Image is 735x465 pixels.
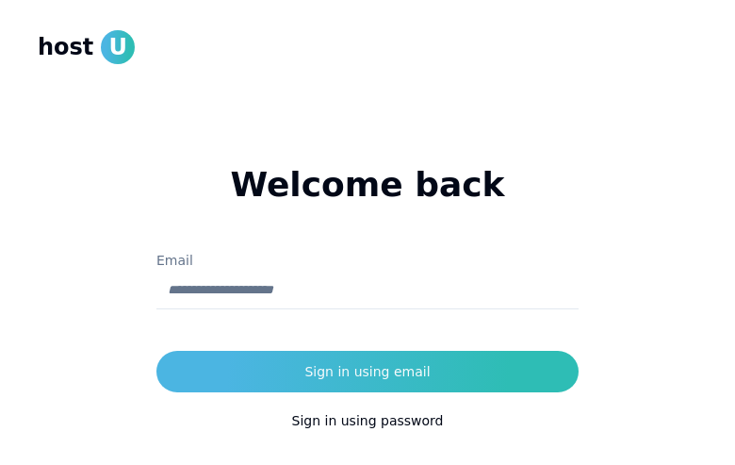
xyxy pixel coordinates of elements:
[304,362,430,381] div: Sign in using email
[101,30,135,64] span: U
[156,351,579,392] button: Sign in using email
[156,400,579,441] button: Sign in using password
[156,166,579,204] h1: Welcome back
[156,253,193,268] label: Email
[38,30,135,64] a: hostU
[38,32,93,62] span: host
